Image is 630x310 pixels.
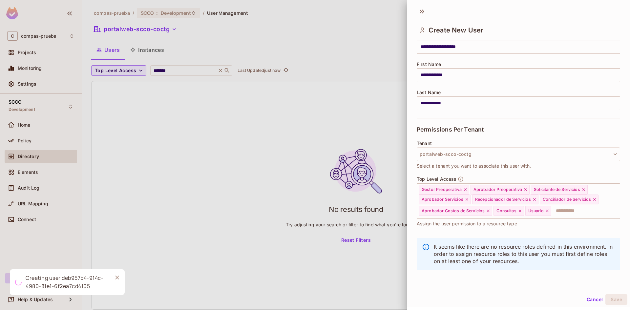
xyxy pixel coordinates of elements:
span: Assign the user permission to a resource type [417,220,517,227]
span: First Name [417,62,441,67]
button: Open [617,200,618,201]
div: Solicitante de Servicios [531,185,588,195]
span: Tenant [417,141,432,146]
div: Conciliador de Servicios [540,195,599,204]
span: Conciliador de Servicios [543,197,591,202]
span: Consultas [496,208,516,214]
button: Save [605,294,627,305]
div: Aprobador Servicios [419,195,471,204]
span: Solicitante de Servicios [534,187,580,192]
span: Usuario [528,208,544,214]
span: Aprobador Servicios [422,197,463,202]
div: Gestor Preoperativa [419,185,469,195]
div: Aprobador Preoperativa [471,185,530,195]
span: Top Level Access [417,176,456,182]
span: Create New User [429,26,483,34]
button: Close [112,273,122,282]
span: Select a tenant you want to associate this user with. [417,162,531,170]
div: Consultas [493,206,524,216]
span: Permissions Per Tenant [417,126,484,133]
span: Gestor Preoperativa [422,187,462,192]
span: Aprobador Preoperativa [473,187,522,192]
span: Last Name [417,90,441,95]
button: portalweb-scco-coctg [417,147,620,161]
p: It seems like there are no resource roles defined in this environment. In order to assign resourc... [434,243,615,265]
button: Cancel [584,294,605,305]
div: Creating user deb957b4-914c-4980-81e1-6f2ea7cd4105 [26,274,107,290]
span: Aprobador Costos de Servicios [422,208,485,214]
div: Recepcionador de Servicios [472,195,538,204]
div: Aprobador Costos de Servicios [419,206,492,216]
div: Usuario [525,206,551,216]
span: Recepcionador de Servicios [475,197,531,202]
